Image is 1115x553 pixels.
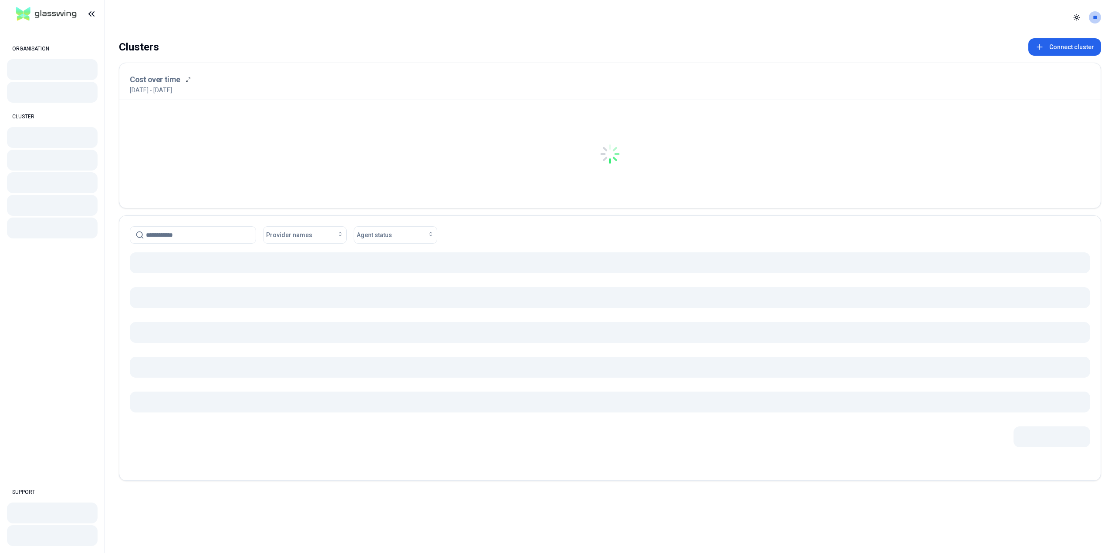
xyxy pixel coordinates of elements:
p: [DATE] - [DATE] [130,86,172,94]
div: SUPPORT [7,483,98,501]
div: Clusters [119,38,159,56]
div: ORGANISATION [7,40,98,57]
h3: Cost over time [130,74,180,86]
button: Agent status [354,226,437,244]
button: Connect cluster [1028,38,1101,56]
div: CLUSTER [7,108,98,125]
button: Provider names [263,226,347,244]
span: Agent status [357,231,392,239]
img: GlassWing [13,4,80,24]
span: Provider names [266,231,312,239]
